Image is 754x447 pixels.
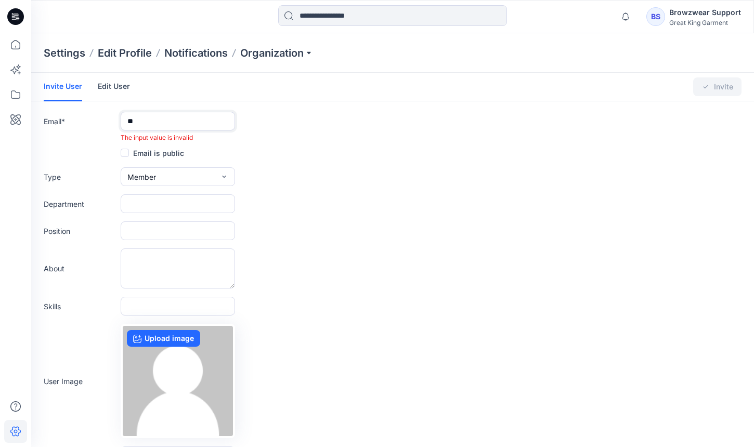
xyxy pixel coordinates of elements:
div: BS [646,7,665,26]
p: Settings [44,46,85,60]
span: The input value is invalid [121,134,193,141]
label: Department [44,199,116,209]
img: no-profile.png [123,326,233,436]
label: Upload image [127,330,200,347]
label: User Image [44,376,116,387]
label: Skills [44,301,116,312]
span: Member [127,172,156,182]
a: Invite User [44,73,82,101]
label: Type [44,172,116,182]
label: Email [44,116,116,127]
button: Member [121,167,235,186]
label: Email is public [121,147,184,159]
label: About [44,263,116,274]
div: Great King Garment [669,19,741,27]
a: Notifications [164,46,228,60]
label: Position [44,226,116,236]
a: Edit Profile [98,46,152,60]
div: Browzwear Support [669,6,741,19]
a: Edit User [98,73,130,100]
